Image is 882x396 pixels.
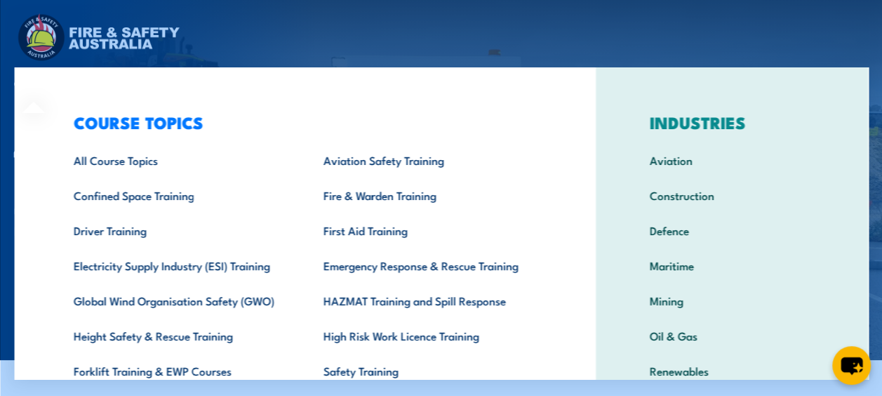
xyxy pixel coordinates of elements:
a: Courses [14,67,53,100]
a: Emergency Response & Rescue Training [301,248,551,283]
h3: INDUSTRIES [627,112,836,132]
a: Maritime [627,248,836,283]
a: First Aid Training [301,213,551,248]
a: Forklift Training & EWP Courses [51,353,301,388]
a: Contact [614,67,653,100]
a: News [453,67,481,100]
a: Learner Portal [512,67,583,100]
h3: COURSE TOPICS [51,112,551,132]
a: HAZMAT Training and Spill Response [301,283,551,318]
a: Aviation [627,143,836,178]
a: Construction [627,178,836,213]
button: chat-button [832,346,871,385]
a: All Course Topics [51,143,301,178]
a: Aviation Safety Training [301,143,551,178]
a: Mining [627,283,836,318]
a: Global Wind Organisation Safety (GWO) [51,283,301,318]
a: Renewables [627,353,836,388]
a: Course Calendar [84,67,167,100]
a: Height Safety & Rescue Training [51,318,301,353]
a: Defence [627,213,836,248]
a: High Risk Work Licence Training [301,318,551,353]
a: Driver Training [51,213,301,248]
a: Emergency Response Services [198,67,347,100]
a: Confined Space Training [51,178,301,213]
a: Electricity Supply Industry (ESI) Training [51,248,301,283]
a: Fire & Warden Training [301,178,551,213]
a: About Us [377,67,422,100]
a: Safety Training [301,353,551,388]
a: Oil & Gas [627,318,836,353]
